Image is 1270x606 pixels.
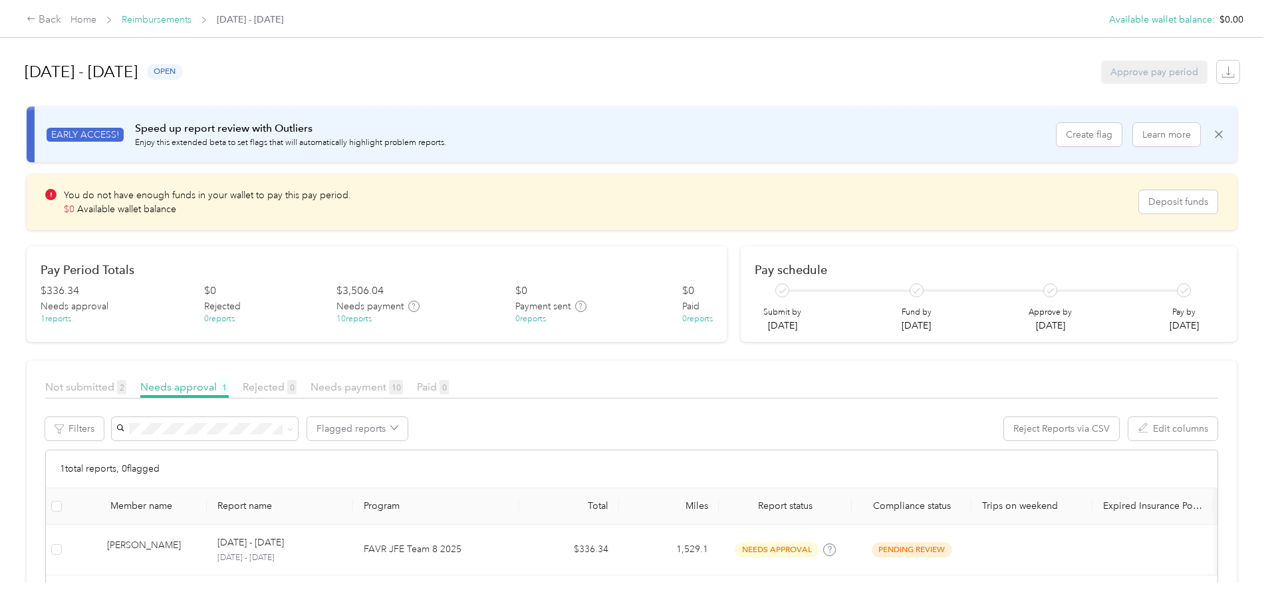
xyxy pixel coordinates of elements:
[67,488,207,525] th: Member name
[311,380,403,393] span: Needs payment
[389,380,403,394] span: 10
[902,319,932,333] p: [DATE]
[515,283,527,299] div: $ 0
[1004,417,1119,440] button: Reject Reports via CSV
[117,380,126,394] span: 2
[110,500,196,512] div: Member name
[217,552,342,564] p: [DATE] - [DATE]
[70,14,96,25] a: Home
[204,283,216,299] div: $ 0
[336,299,404,313] span: Needs payment
[519,525,619,575] td: $336.34
[1170,307,1199,319] p: Pay by
[204,299,241,313] span: Rejected
[207,488,353,525] th: Report name
[135,137,446,149] p: Enjoy this extended beta to set flags that will automatically highlight problem reports.
[147,64,183,79] span: open
[353,525,519,575] td: FAVR JFE Team 8 2025
[107,538,196,561] div: [PERSON_NAME]
[1029,307,1072,319] p: Approve by
[682,313,713,325] div: 0 reports
[729,500,841,512] span: Report status
[1219,13,1243,27] span: $0.00
[41,283,79,299] div: $ 336.34
[204,313,235,325] div: 0 reports
[440,380,449,394] span: 0
[619,525,719,575] td: 1,529.1
[122,14,191,25] a: Reimbursements
[243,380,297,393] span: Rejected
[755,263,1223,277] h2: Pay schedule
[1196,531,1270,606] iframe: Everlance-gr Chat Button Frame
[1133,123,1200,146] button: Learn more
[530,500,608,512] div: Total
[1170,319,1199,333] p: [DATE]
[515,299,571,313] span: Payment sent
[135,120,446,137] p: Speed up report review with Outliers
[47,128,124,142] span: EARLY ACCESS!
[1139,190,1217,214] button: Deposit funds
[1103,500,1203,512] p: Expired Insurance Policy
[46,450,1217,488] div: 1 total reports, 0 flagged
[41,299,108,313] span: Needs approval
[763,319,801,333] p: [DATE]
[862,500,961,512] span: Compliance status
[1128,417,1217,440] button: Edit columns
[336,283,384,299] div: $ 3,506.04
[763,307,801,319] p: Submit by
[25,56,138,88] h1: [DATE] - [DATE]
[45,417,104,440] button: Filters
[287,380,297,394] span: 0
[417,380,449,393] span: Paid
[1029,319,1072,333] p: [DATE]
[217,13,283,27] span: [DATE] - [DATE]
[353,488,519,525] th: Program
[217,535,284,550] p: [DATE] - [DATE]
[735,542,819,557] span: needs approval
[364,542,509,557] p: FAVR JFE Team 8 2025
[45,380,126,393] span: Not submitted
[630,500,708,512] div: Miles
[219,380,229,394] span: 1
[27,12,61,28] div: Back
[1109,13,1212,27] button: Available wallet balance
[1212,13,1215,27] span: :
[515,313,546,325] div: 0 reports
[64,204,74,215] span: $ 0
[682,299,699,313] span: Paid
[140,380,229,393] span: Needs approval
[872,542,952,557] span: pending review
[682,283,694,299] div: $ 0
[41,263,713,277] h2: Pay Period Totals
[336,313,372,325] div: 10 reports
[307,417,408,440] button: Flagged reports
[982,500,1082,512] p: Trips on weekend
[77,204,176,215] span: Available wallet balance
[64,188,351,202] p: You do not have enough funds in your wallet to pay this pay period.
[41,313,71,325] div: 1 reports
[902,307,932,319] p: Fund by
[1057,123,1122,146] button: Create flag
